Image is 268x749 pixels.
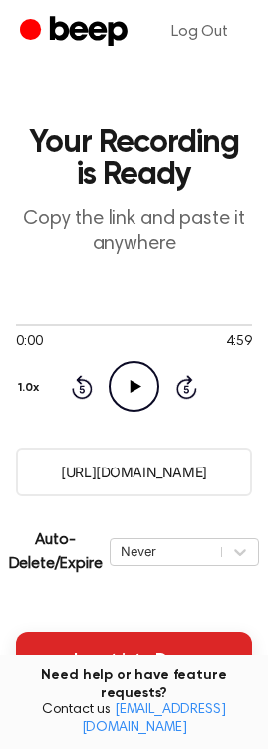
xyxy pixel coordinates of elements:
button: Insert into Docs [16,632,252,687]
p: Auto-Delete/Expire [9,528,103,576]
span: 0:00 [16,332,42,353]
button: 1.0x [16,371,47,405]
a: Beep [20,13,133,52]
h1: Your Recording is Ready [16,127,252,191]
a: Log Out [151,8,248,56]
p: Copy the link and paste it anywhere [16,207,252,257]
span: 4:59 [226,332,252,353]
a: [EMAIL_ADDRESS][DOMAIN_NAME] [82,703,226,735]
div: Never [121,542,211,561]
span: Contact us [12,702,256,737]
